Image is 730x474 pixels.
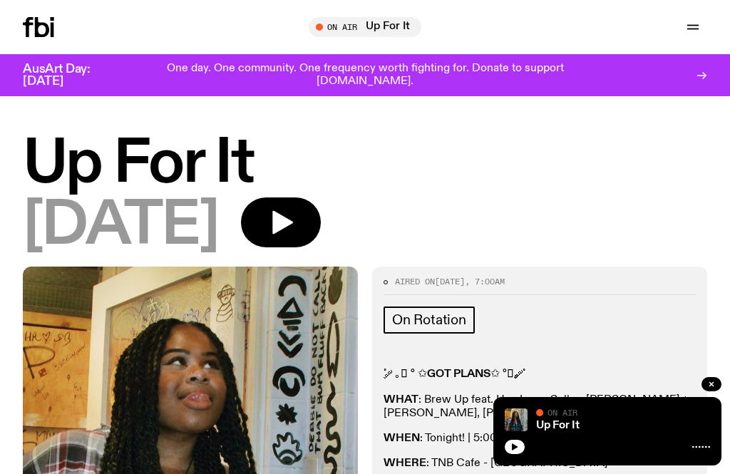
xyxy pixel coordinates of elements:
[435,276,465,287] span: [DATE]
[125,63,605,88] p: One day. One community. One frequency worth fighting for. Donate to support [DOMAIN_NAME].
[505,408,528,431] img: Ify - a Brown Skin girl with black braided twists, looking up to the side with her tongue stickin...
[309,17,421,37] button: On AirUp For It
[384,393,696,421] p: : Brew Up feat. Hey Love, Sollyy, [PERSON_NAME] + [PERSON_NAME], [PERSON_NAME]
[23,197,218,255] span: [DATE]
[23,63,114,88] h3: AusArt Day: [DATE]
[384,458,426,469] strong: WHERE
[536,420,580,431] a: Up For It
[384,457,696,470] p: : TNB Cafe - [GEOGRAPHIC_DATA]
[384,433,420,444] strong: WHEN
[465,276,505,287] span: , 7:00am
[392,312,466,328] span: On Rotation
[427,369,490,380] strong: GOT PLANS
[384,368,696,381] p: ˚ ༘ ｡𖦹 ° ✩ ✩ °𖦹｡ ༘˚
[384,432,696,445] p: : Tonight! | 5:00 pm
[395,276,435,287] span: Aired on
[23,135,707,193] h1: Up For It
[384,306,475,334] a: On Rotation
[384,394,418,406] strong: WHAT
[547,408,577,417] span: On Air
